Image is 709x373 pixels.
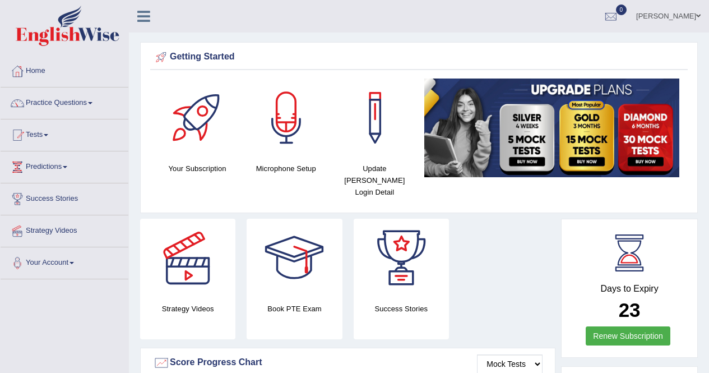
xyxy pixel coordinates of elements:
[1,151,128,179] a: Predictions
[616,4,627,15] span: 0
[140,303,235,315] h4: Strategy Videos
[1,247,128,275] a: Your Account
[1,215,128,243] a: Strategy Videos
[247,303,342,315] h4: Book PTE Exam
[424,79,679,177] img: small5.jpg
[1,183,128,211] a: Success Stories
[574,284,685,294] h4: Days to Expiry
[159,163,236,174] h4: Your Subscription
[247,163,325,174] h4: Microphone Setup
[153,49,685,66] div: Getting Started
[619,299,641,321] b: 23
[1,88,128,116] a: Practice Questions
[586,326,670,346] a: Renew Subscription
[153,354,543,371] div: Score Progress Chart
[1,119,128,148] a: Tests
[336,163,413,198] h4: Update [PERSON_NAME] Login Detail
[1,56,128,84] a: Home
[354,303,449,315] h4: Success Stories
